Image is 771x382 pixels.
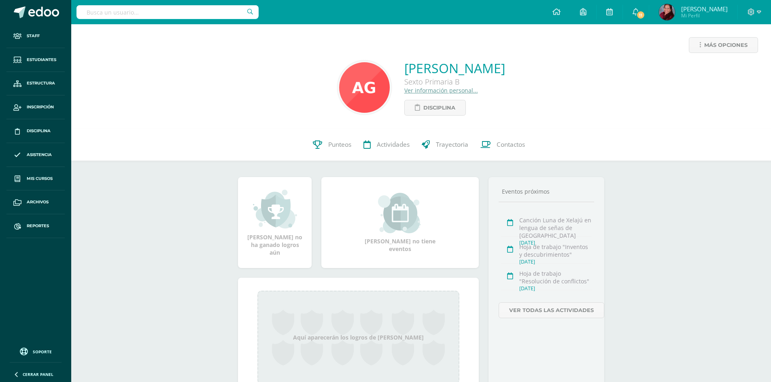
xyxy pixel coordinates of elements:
span: Más opciones [704,38,748,53]
a: Estudiantes [6,48,65,72]
span: Reportes [27,223,49,229]
span: Actividades [377,140,410,149]
a: Disciplina [6,119,65,143]
a: [PERSON_NAME] [404,59,505,77]
div: [PERSON_NAME] no ha ganado logros aún [246,189,304,256]
a: Reportes [6,214,65,238]
img: achievement_small.png [253,189,297,229]
a: Estructura [6,72,65,96]
img: event_small.png [378,193,422,233]
span: Staff [27,33,40,39]
div: Sexto Primaria B [404,77,505,87]
span: Disciplina [423,100,455,115]
a: Contactos [474,129,531,161]
a: Ver todas las actividades [499,302,604,318]
a: Trayectoria [416,129,474,161]
span: 11 [636,11,645,19]
div: Canción Luna de Xelajú en lengua de señas de [GEOGRAPHIC_DATA] [519,216,592,239]
span: Contactos [497,140,525,149]
a: Soporte [10,346,62,357]
a: Asistencia [6,143,65,167]
span: Trayectoria [436,140,468,149]
span: Estudiantes [27,57,56,63]
img: 8ac4d1f7332c92b925131f49e41dd396.png [339,62,390,113]
div: Hoja de trabajo "Inventos y descubrimientos" [519,243,592,258]
span: Mis cursos [27,175,53,182]
a: Staff [6,24,65,48]
a: Más opciones [689,37,758,53]
div: [DATE] [519,258,592,265]
a: Disciplina [404,100,466,116]
div: Eventos próximos [499,188,594,195]
span: [PERSON_NAME] [681,5,728,13]
span: Cerrar panel [23,371,53,377]
span: Inscripción [27,104,54,110]
span: Archivos [27,199,49,205]
span: Mi Perfil [681,12,728,19]
a: Inscripción [6,95,65,119]
a: Ver información personal... [404,87,478,94]
div: [PERSON_NAME] no tiene eventos [360,193,441,253]
a: Punteos [307,129,357,161]
input: Busca un usuario... [76,5,259,19]
span: Punteos [328,140,351,149]
span: Estructura [27,80,55,87]
img: 00c1b1db20a3e38a90cfe610d2c2e2f3.png [659,4,675,20]
span: Asistencia [27,152,52,158]
div: [DATE] [519,285,592,292]
span: Disciplina [27,128,51,134]
a: Archivos [6,190,65,214]
a: Mis cursos [6,167,65,191]
span: Soporte [33,349,52,355]
div: Hoja de trabajo "Resolución de conflictos" [519,270,592,285]
a: Actividades [357,129,416,161]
